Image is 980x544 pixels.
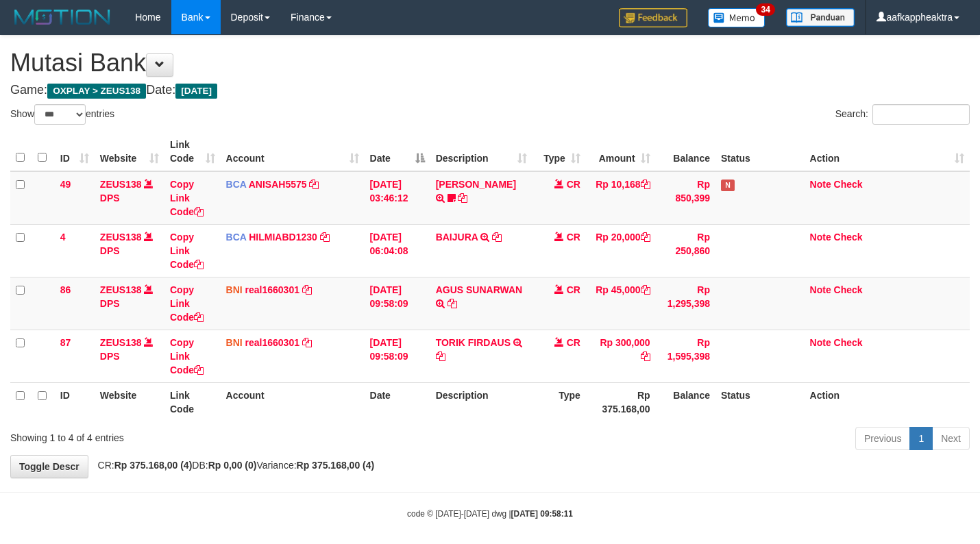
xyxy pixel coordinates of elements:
a: ZEUS138 [100,179,142,190]
a: Copy real1660301 to clipboard [302,284,312,295]
td: [DATE] 09:58:09 [365,277,430,330]
strong: [DATE] 09:58:11 [511,509,573,519]
a: Copy AGUS SUNARWAN to clipboard [448,298,457,309]
a: Copy HILMIABD1230 to clipboard [320,232,330,243]
a: Copy Link Code [170,179,204,217]
a: Copy BAIJURA to clipboard [492,232,502,243]
span: OXPLAY > ZEUS138 [47,84,146,99]
span: BCA [226,179,247,190]
td: Rp 45,000 [586,277,656,330]
span: 87 [60,337,71,348]
h1: Mutasi Bank [10,49,970,77]
span: [DATE] [175,84,217,99]
span: CR [567,284,580,295]
span: BCA [226,232,247,243]
th: Link Code [164,382,221,421]
a: Check [834,232,863,243]
a: Check [834,284,863,295]
span: BNI [226,337,243,348]
a: HILMIABD1230 [249,232,317,243]
a: Check [834,179,863,190]
a: [PERSON_NAME] [436,179,516,190]
a: Copy ANISAH5575 to clipboard [309,179,319,190]
td: Rp 1,595,398 [656,330,715,382]
th: Type [532,382,586,421]
a: Note [810,179,831,190]
a: Toggle Descr [10,455,88,478]
td: [DATE] 09:58:09 [365,330,430,382]
td: DPS [95,224,164,277]
a: Copy Rp 300,000 to clipboard [641,351,650,362]
img: MOTION_logo.png [10,7,114,27]
a: Check [834,337,863,348]
th: Balance [656,132,715,171]
th: Balance [656,382,715,421]
a: Copy Link Code [170,337,204,375]
td: Rp 300,000 [586,330,656,382]
td: DPS [95,277,164,330]
th: Action [805,382,970,421]
td: Rp 10,168 [586,171,656,225]
th: Amount: activate to sort column ascending [586,132,656,171]
a: Copy Rp 10,168 to clipboard [641,179,650,190]
th: ID: activate to sort column ascending [55,132,95,171]
label: Show entries [10,104,114,125]
label: Search: [835,104,970,125]
th: Description: activate to sort column ascending [430,132,532,171]
a: Copy INA PAUJANAH to clipboard [458,193,467,203]
th: Description [430,382,532,421]
span: 34 [756,3,774,16]
a: ZEUS138 [100,337,142,348]
select: Showentries [34,104,86,125]
span: CR: DB: Variance: [91,460,375,471]
strong: Rp 375.168,00 (4) [297,460,375,471]
a: BAIJURA [436,232,478,243]
a: Copy Rp 20,000 to clipboard [641,232,650,243]
th: Type: activate to sort column ascending [532,132,586,171]
a: Copy real1660301 to clipboard [302,337,312,348]
a: real1660301 [245,284,299,295]
a: Note [810,284,831,295]
h4: Game: Date: [10,84,970,97]
strong: Rp 0,00 (0) [208,460,257,471]
td: Rp 850,399 [656,171,715,225]
td: DPS [95,171,164,225]
a: Copy Rp 45,000 to clipboard [641,284,650,295]
th: Link Code: activate to sort column ascending [164,132,221,171]
a: AGUS SUNARWAN [436,284,523,295]
img: Button%20Memo.svg [708,8,765,27]
span: 86 [60,284,71,295]
a: Next [932,427,970,450]
th: Date: activate to sort column descending [365,132,430,171]
a: ZEUS138 [100,232,142,243]
span: CR [567,179,580,190]
th: Status [715,382,805,421]
a: ZEUS138 [100,284,142,295]
td: DPS [95,330,164,382]
a: Copy Link Code [170,284,204,323]
span: CR [567,232,580,243]
td: [DATE] 06:04:08 [365,224,430,277]
th: Account: activate to sort column ascending [221,132,365,171]
a: 1 [909,427,933,450]
div: Showing 1 to 4 of 4 entries [10,425,398,445]
span: CR [567,337,580,348]
a: TORIK FIRDAUS [436,337,511,348]
a: Note [810,232,831,243]
a: Copy TORIK FIRDAUS to clipboard [436,351,445,362]
td: Rp 250,860 [656,224,715,277]
th: Status [715,132,805,171]
th: Website [95,382,164,421]
td: [DATE] 03:46:12 [365,171,430,225]
span: Has Note [721,180,735,191]
th: Action: activate to sort column ascending [805,132,970,171]
a: Copy Link Code [170,232,204,270]
a: Note [810,337,831,348]
img: Feedback.jpg [619,8,687,27]
td: Rp 20,000 [586,224,656,277]
img: panduan.png [786,8,855,27]
a: real1660301 [245,337,299,348]
td: Rp 1,295,398 [656,277,715,330]
small: code © [DATE]-[DATE] dwg | [407,509,573,519]
th: Account [221,382,365,421]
